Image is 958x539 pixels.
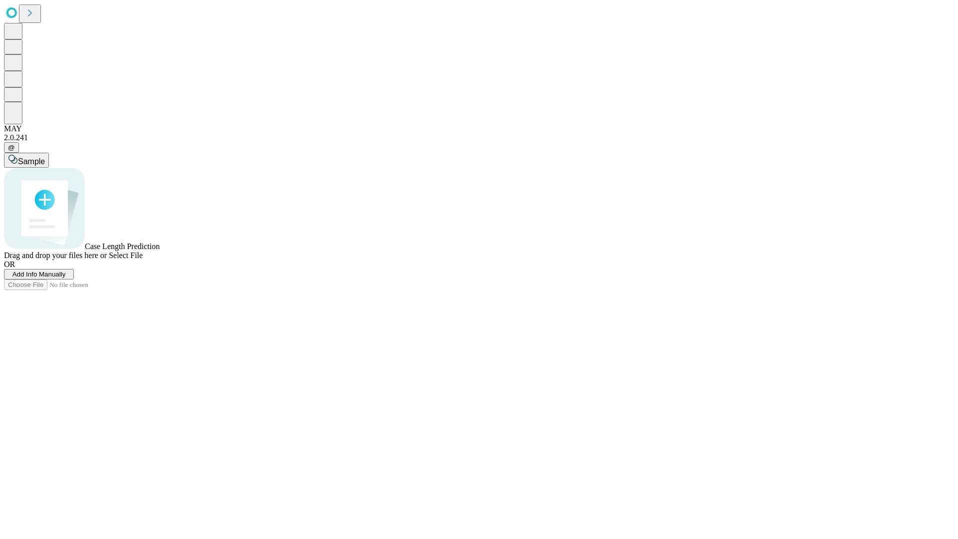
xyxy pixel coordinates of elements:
span: Add Info Manually [12,270,66,278]
div: 2.0.241 [4,133,954,142]
span: OR [4,260,15,269]
span: Sample [18,157,45,166]
span: Drag and drop your files here or [4,251,107,260]
span: Case Length Prediction [85,242,160,251]
span: @ [8,144,15,151]
div: MAY [4,124,954,133]
button: Sample [4,153,49,168]
button: Add Info Manually [4,269,74,279]
span: Select File [109,251,143,260]
button: @ [4,142,19,153]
